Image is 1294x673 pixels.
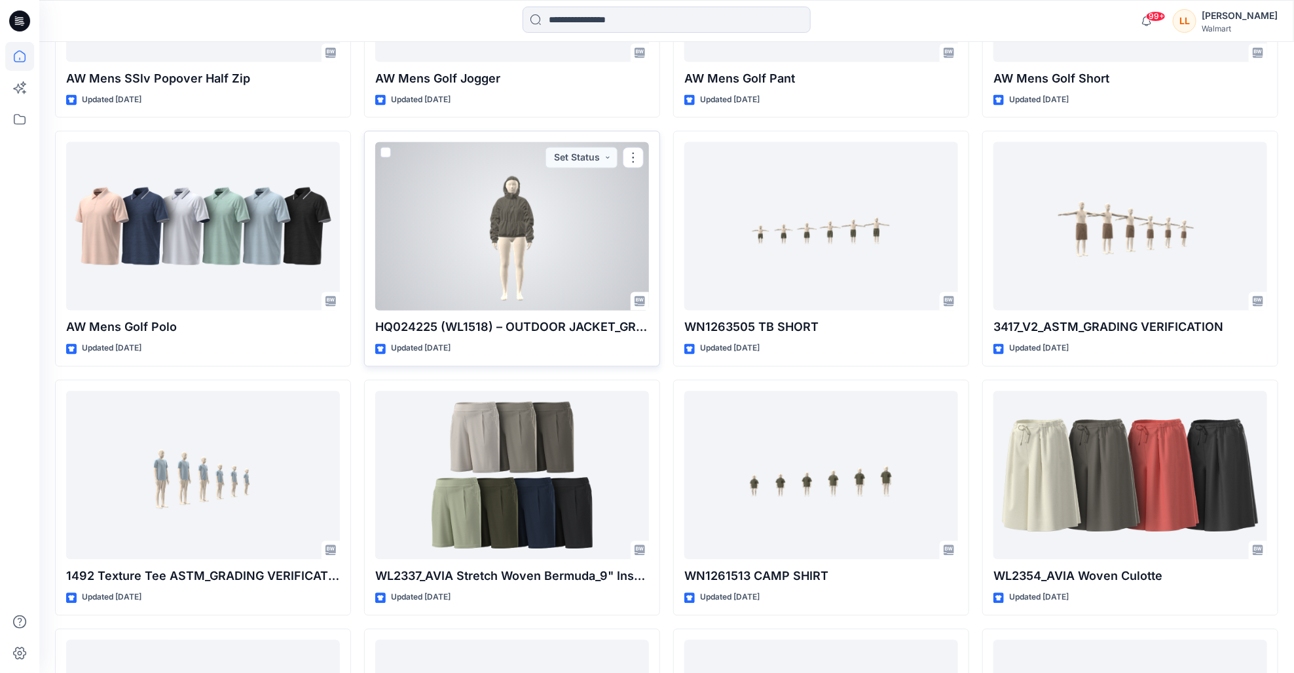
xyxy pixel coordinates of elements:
p: WN1263505 TB SHORT [684,318,958,337]
div: [PERSON_NAME] [1202,8,1278,24]
p: WN1261513 CAMP SHIRT [684,567,958,586]
p: Updated [DATE] [700,342,760,356]
a: HQ024225 (WL1518) – OUTDOOR JACKET_GRADE VERIFICATION [375,142,649,311]
p: AW Mens Golf Jogger [375,70,649,88]
p: HQ024225 (WL1518) – OUTDOOR JACKET_GRADE VERIFICATION [375,318,649,337]
a: WN1261513 CAMP SHIRT [684,391,958,560]
a: 3417_V2_ASTM_GRADING VERIFICATION [993,142,1267,311]
p: Updated [DATE] [700,94,760,107]
div: LL [1173,9,1196,33]
a: WL2354_AVIA Woven Culotte [993,391,1267,560]
p: Updated [DATE] [391,591,451,605]
p: Updated [DATE] [700,591,760,605]
a: 1492 Texture Tee ASTM_GRADING VERIFICATION [66,391,340,560]
p: Updated [DATE] [82,342,141,356]
p: Updated [DATE] [391,342,451,356]
a: WL2337_AVIA Stretch Woven Bermuda_9" Inseam [375,391,649,560]
p: WL2337_AVIA Stretch Woven Bermuda_9" Inseam [375,567,649,586]
div: Walmart [1202,24,1278,33]
p: Updated [DATE] [82,94,141,107]
span: 99+ [1146,11,1166,22]
p: Updated [DATE] [1009,342,1069,356]
p: Updated [DATE] [1009,94,1069,107]
p: Updated [DATE] [391,94,451,107]
a: WN1263505 TB SHORT [684,142,958,311]
p: AW Mens Golf Short [993,70,1267,88]
p: AW Mens Golf Polo [66,318,340,337]
a: AW Mens Golf Polo [66,142,340,311]
p: AW Mens Golf Pant [684,70,958,88]
p: 3417_V2_ASTM_GRADING VERIFICATION [993,318,1267,337]
p: Updated [DATE] [82,591,141,605]
p: AW Mens SSlv Popover Half Zip [66,70,340,88]
p: WL2354_AVIA Woven Culotte [993,567,1267,586]
p: Updated [DATE] [1009,591,1069,605]
p: 1492 Texture Tee ASTM_GRADING VERIFICATION [66,567,340,586]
